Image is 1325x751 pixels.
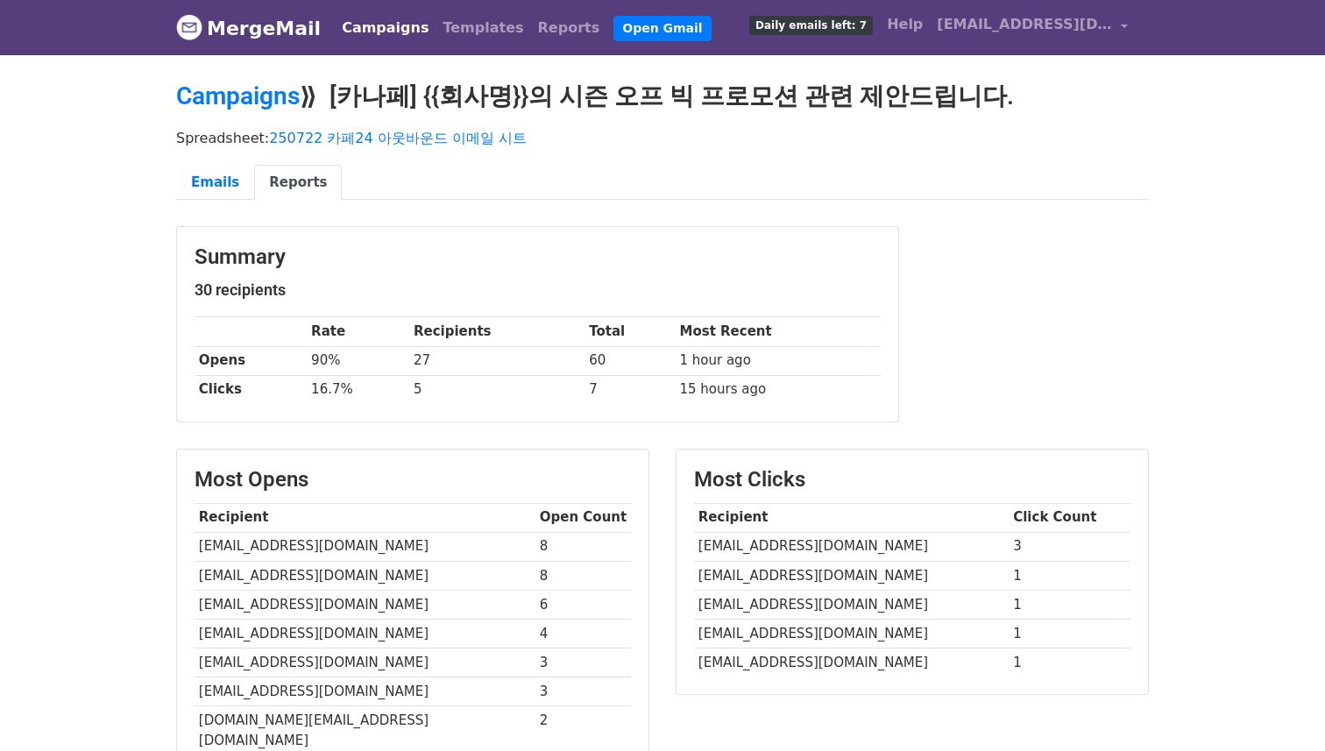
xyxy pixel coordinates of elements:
[176,129,1149,147] p: Spreadsheet:
[307,375,409,404] td: 16.7%
[195,503,535,532] th: Recipient
[176,81,1149,111] h2: ⟫ [카나페] {{회사명}}의 시즌 오프 빅 프로모션 관련 제안드립니다.
[535,561,631,590] td: 8
[409,375,585,404] td: 5
[1009,532,1130,561] td: 3
[694,590,1009,619] td: [EMAIL_ADDRESS][DOMAIN_NAME]
[1237,667,1325,751] iframe: Chat Widget
[880,7,930,42] a: Help
[195,375,307,404] th: Clicks
[195,590,535,619] td: [EMAIL_ADDRESS][DOMAIN_NAME]
[535,648,631,677] td: 3
[1009,561,1130,590] td: 1
[749,16,873,35] span: Daily emails left: 7
[531,11,607,46] a: Reports
[195,648,535,677] td: [EMAIL_ADDRESS][DOMAIN_NAME]
[694,561,1009,590] td: [EMAIL_ADDRESS][DOMAIN_NAME]
[1009,503,1130,532] th: Click Count
[694,619,1009,648] td: [EMAIL_ADDRESS][DOMAIN_NAME]
[254,165,342,201] a: Reports
[195,467,631,492] h3: Most Opens
[930,7,1135,48] a: [EMAIL_ADDRESS][DOMAIN_NAME]
[535,532,631,561] td: 8
[1009,590,1130,619] td: 1
[535,677,631,706] td: 3
[307,346,409,375] td: 90%
[409,317,585,346] th: Recipients
[409,346,585,375] td: 27
[1009,648,1130,677] td: 1
[335,11,436,46] a: Campaigns
[535,590,631,619] td: 6
[1009,619,1130,648] td: 1
[694,532,1009,561] td: [EMAIL_ADDRESS][DOMAIN_NAME]
[176,165,254,201] a: Emails
[195,280,881,300] h5: 30 recipients
[676,317,881,346] th: Most Recent
[676,375,881,404] td: 15 hours ago
[585,375,675,404] td: 7
[694,467,1130,492] h3: Most Clicks
[937,14,1112,35] span: [EMAIL_ADDRESS][DOMAIN_NAME]
[195,532,535,561] td: [EMAIL_ADDRESS][DOMAIN_NAME]
[269,130,527,146] a: 250722 카페24 아웃바운드 이메일 시트
[195,346,307,375] th: Opens
[535,619,631,648] td: 4
[742,7,880,42] a: Daily emails left: 7
[195,561,535,590] td: [EMAIL_ADDRESS][DOMAIN_NAME]
[307,317,409,346] th: Rate
[195,619,535,648] td: [EMAIL_ADDRESS][DOMAIN_NAME]
[436,11,530,46] a: Templates
[676,346,881,375] td: 1 hour ago
[195,244,881,270] h3: Summary
[535,503,631,532] th: Open Count
[585,317,675,346] th: Total
[195,677,535,706] td: [EMAIL_ADDRESS][DOMAIN_NAME]
[694,648,1009,677] td: [EMAIL_ADDRESS][DOMAIN_NAME]
[613,16,711,41] a: Open Gmail
[694,503,1009,532] th: Recipient
[176,10,321,46] a: MergeMail
[176,14,202,40] img: MergeMail logo
[585,346,675,375] td: 60
[176,81,300,110] a: Campaigns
